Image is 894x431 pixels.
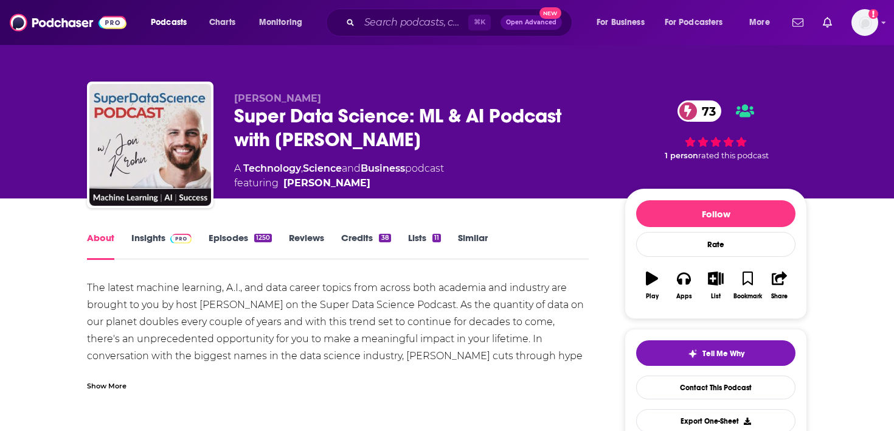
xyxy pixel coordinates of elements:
a: Episodes1250 [209,232,272,260]
span: Open Advanced [506,19,556,26]
svg: Add a profile image [868,9,878,19]
div: Share [771,293,788,300]
div: Search podcasts, credits, & more... [338,9,584,37]
span: Charts [209,14,235,31]
a: Contact This Podcast [636,376,795,399]
span: featuring [234,176,444,191]
button: List [700,264,732,307]
img: Podchaser - Follow, Share and Rate Podcasts [10,11,126,34]
button: Apps [668,264,699,307]
a: Reviews [289,232,324,260]
a: About [87,232,114,260]
a: Business [361,163,405,174]
div: 1250 [254,234,272,242]
span: 1 person [665,151,698,160]
span: [PERSON_NAME] [234,93,321,104]
span: New [539,7,561,19]
a: Show notifications dropdown [818,12,837,33]
a: Technology [243,163,301,174]
div: List [711,293,721,300]
button: Show profile menu [851,9,878,36]
span: rated this podcast [698,151,769,160]
div: Rate [636,232,795,257]
a: Lists11 [408,232,441,260]
span: and [342,163,361,174]
button: Bookmark [732,264,763,307]
img: User Profile [851,9,878,36]
a: Science [303,163,342,174]
img: tell me why sparkle [688,349,698,359]
span: For Business [597,14,645,31]
span: ⌘ K [468,15,491,30]
button: open menu [741,13,785,32]
input: Search podcasts, credits, & more... [359,13,468,32]
div: 73 1 personrated this podcast [625,93,807,169]
button: open menu [588,13,660,32]
button: open menu [657,13,741,32]
button: Play [636,264,668,307]
div: Bookmark [733,293,762,300]
div: 11 [432,234,441,242]
a: Similar [458,232,488,260]
a: Charts [201,13,243,32]
span: 73 [690,100,722,122]
button: tell me why sparkleTell Me Why [636,340,795,366]
div: A podcast [234,161,444,191]
button: Open AdvancedNew [501,15,562,30]
img: Podchaser Pro [170,234,192,244]
span: , [301,163,303,174]
span: Tell Me Why [702,349,744,359]
a: Jon Krohn [283,176,370,191]
div: Play [646,293,659,300]
button: open menu [251,13,318,32]
a: Show notifications dropdown [788,12,808,33]
button: open menu [142,13,203,32]
div: 38 [379,234,390,242]
a: InsightsPodchaser Pro [131,232,192,260]
button: Follow [636,200,795,227]
span: Podcasts [151,14,187,31]
img: Super Data Science: ML & AI Podcast with Jon Krohn [89,84,211,206]
button: Share [764,264,795,307]
span: Logged in as danikarchmer [851,9,878,36]
span: For Podcasters [665,14,723,31]
a: Credits38 [341,232,390,260]
span: Monitoring [259,14,302,31]
span: More [749,14,770,31]
a: 73 [677,100,722,122]
div: Apps [676,293,692,300]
